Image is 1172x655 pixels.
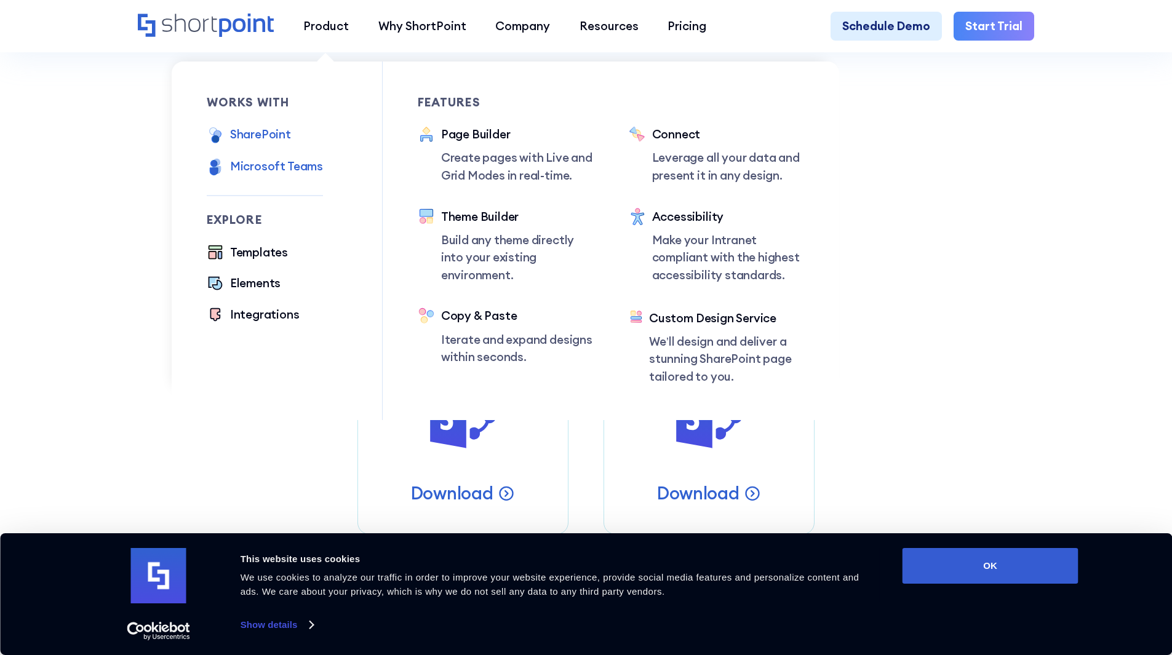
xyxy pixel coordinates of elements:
[441,149,594,184] p: Create pages with Live and Grid Modes in real-time.
[629,125,805,184] a: ConnectLeverage all your data and present it in any design.
[441,231,594,284] p: Build any theme directly into your existing environment.
[480,12,565,41] a: Company
[657,482,739,504] p: Download
[289,12,364,41] a: Product
[357,318,568,534] a: SharePoint 2016Download
[903,548,1078,584] button: OK
[652,149,805,184] p: Leverage all your data and present it in any design.
[653,12,722,41] a: Pricing
[230,125,291,143] div: SharePoint
[207,157,323,178] a: Microsoft Teams
[649,333,804,386] p: We’ll design and deliver a stunning SharePoint page tailored to you.
[303,17,349,35] div: Product
[207,214,324,226] div: Explore
[441,208,594,226] div: Theme Builder
[207,306,300,325] a: Integrations
[604,318,815,534] a: SharePoint 2013Download
[441,307,594,325] div: Copy & Paste
[418,97,594,108] div: Features
[951,512,1172,655] iframe: Chat Widget
[230,306,300,324] div: Integrations
[230,274,281,292] div: Elements
[668,17,706,35] div: Pricing
[418,125,594,184] a: Page BuilderCreate pages with Live and Grid Modes in real-time.
[652,125,805,143] div: Connect
[652,208,805,226] div: Accessibility
[441,331,594,366] p: Iterate and expand designs within seconds.
[418,307,594,365] a: Copy & PasteIterate and expand designs within seconds.
[105,622,212,640] a: Usercentrics Cookiebot - opens in a new window
[495,17,550,35] div: Company
[241,552,875,566] div: This website uses cookies
[649,309,804,327] div: Custom Design Service
[565,12,653,41] a: Resources
[207,125,291,146] a: SharePoint
[411,482,493,504] p: Download
[441,125,594,143] div: Page Builder
[378,17,466,35] div: Why ShortPoint
[629,309,805,386] a: Custom Design ServiceWe’ll design and deliver a stunning SharePoint page tailored to you.
[207,244,288,263] a: Templates
[241,572,859,597] span: We use cookies to analyze our traffic in order to improve your website experience, provide social...
[131,548,186,603] img: logo
[241,616,313,634] a: Show details
[364,12,481,41] a: Why ShortPoint
[652,231,805,284] p: Make your Intranet compliant with the highest accessibility standards.
[138,14,274,39] a: Home
[954,12,1034,41] a: Start Trial
[207,274,281,294] a: Elements
[207,97,324,108] div: works with
[629,208,805,286] a: AccessibilityMake your Intranet compliant with the highest accessibility standards.
[230,244,288,261] div: Templates
[230,157,323,175] div: Microsoft Teams
[831,12,942,41] a: Schedule Demo
[580,17,639,35] div: Resources
[418,208,594,284] a: Theme BuilderBuild any theme directly into your existing environment.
